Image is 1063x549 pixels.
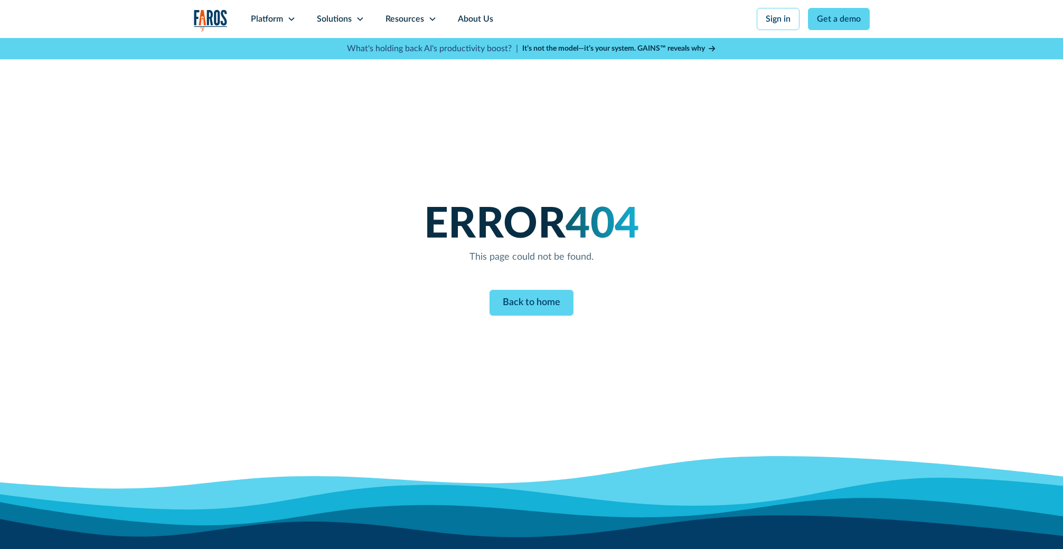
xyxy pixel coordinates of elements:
[808,8,870,30] a: Get a demo
[251,13,283,25] div: Platform
[347,42,518,55] p: What's holding back AI's productivity boost? |
[757,8,799,30] a: Sign in
[469,250,594,264] div: This page could not be found.
[194,10,228,31] img: Logo of the analytics and reporting company Faros.
[317,13,352,25] div: Solutions
[522,45,705,52] strong: It’s not the model—it’s your system. GAINS™ reveals why
[522,43,717,54] a: It’s not the model—it’s your system. GAINS™ reveals why
[194,10,228,31] a: home
[490,290,573,316] a: Back to home
[424,200,639,250] h1: ERROR
[566,204,639,246] span: 404
[385,13,424,25] div: Resources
